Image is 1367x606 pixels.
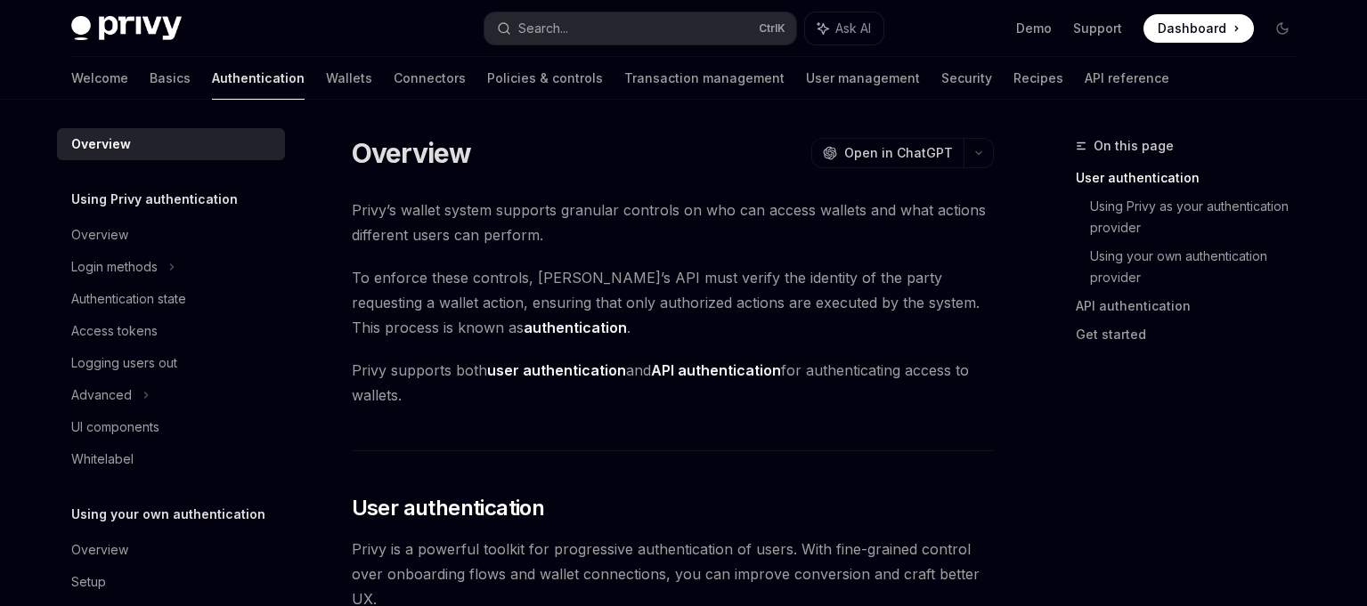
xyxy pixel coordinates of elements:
a: API reference [1085,57,1169,100]
strong: user authentication [487,361,626,379]
a: Connectors [394,57,466,100]
span: To enforce these controls, [PERSON_NAME]’s API must verify the identity of the party requesting a... [352,265,994,340]
button: Open in ChatGPT [811,138,964,168]
button: Toggle dark mode [1268,14,1297,43]
a: Support [1073,20,1122,37]
div: Logging users out [71,352,177,374]
div: Overview [71,224,128,246]
a: Authentication state [57,283,285,315]
h5: Using Privy authentication [71,189,238,210]
a: API authentication [1076,292,1311,320]
div: Access tokens [71,320,158,342]
a: Dashboard [1143,14,1254,43]
span: On this page [1094,135,1174,157]
a: Whitelabel [57,443,285,475]
a: User authentication [1076,164,1311,192]
a: Transaction management [624,57,785,100]
a: UI components [57,411,285,443]
div: Overview [71,539,128,561]
a: Overview [57,128,285,160]
span: User authentication [352,494,545,522]
button: Ask AI [805,12,883,44]
strong: API authentication [651,361,781,379]
div: Login methods [71,256,158,278]
a: Recipes [1013,57,1063,100]
a: User management [806,57,920,100]
a: Overview [57,534,285,566]
span: Open in ChatGPT [844,144,953,162]
img: dark logo [71,16,182,41]
div: Overview [71,133,131,155]
span: Ask AI [835,20,871,37]
a: Authentication [212,57,305,100]
div: UI components [71,416,159,438]
button: Search...CtrlK [484,12,796,44]
a: Access tokens [57,315,285,347]
h5: Using your own authentication [71,504,265,525]
h1: Overview [352,137,472,169]
a: Overview [57,219,285,251]
div: Whitelabel [71,448,134,470]
span: Dashboard [1158,20,1226,37]
strong: authentication [524,319,627,336]
a: Policies & controls [487,57,603,100]
a: Welcome [71,57,128,100]
div: Search... [518,18,568,39]
a: Using Privy as your authentication provider [1090,192,1311,242]
div: Advanced [71,384,132,406]
a: Using your own authentication provider [1090,242,1311,292]
a: Get started [1076,320,1311,349]
span: Privy’s wallet system supports granular controls on who can access wallets and what actions diffe... [352,198,994,247]
a: Setup [57,566,285,598]
a: Basics [150,57,191,100]
a: Demo [1016,20,1052,37]
span: Ctrl K [759,21,785,36]
a: Logging users out [57,347,285,379]
a: Wallets [326,57,372,100]
span: Privy supports both and for authenticating access to wallets. [352,358,994,408]
div: Authentication state [71,288,186,310]
div: Setup [71,571,106,593]
a: Security [941,57,992,100]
